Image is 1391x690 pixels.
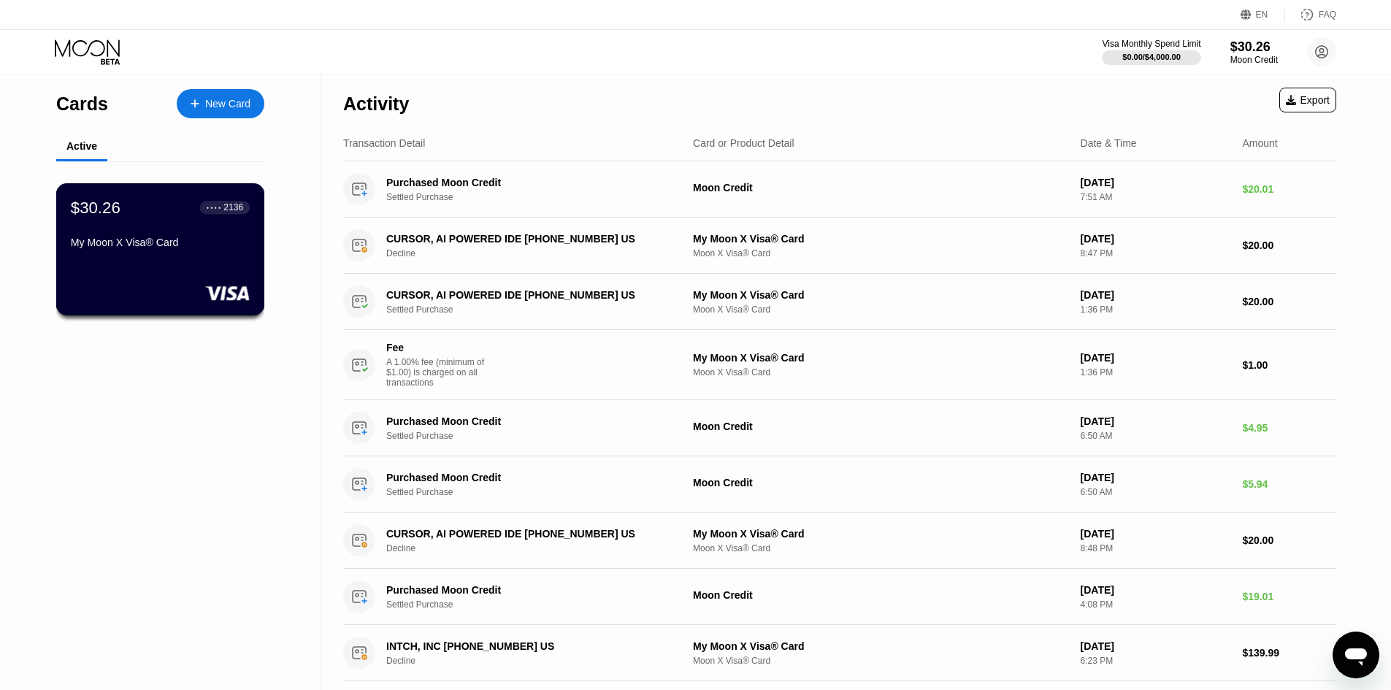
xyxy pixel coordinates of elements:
div: Purchased Moon Credit [386,415,670,427]
div: 8:48 PM [1081,543,1231,553]
div: INTCH, INC [PHONE_NUMBER] US [386,640,670,652]
div: 4:08 PM [1081,599,1231,610]
div: Decline [386,656,691,666]
div: INTCH, INC [PHONE_NUMBER] USDeclineMy Moon X Visa® CardMoon X Visa® Card[DATE]6:23 PM$139.99 [343,625,1336,681]
div: 8:47 PM [1081,248,1231,258]
div: Settled Purchase [386,487,691,497]
div: FAQ [1319,9,1336,20]
div: Purchased Moon CreditSettled PurchaseMoon Credit[DATE]6:50 AM$4.95 [343,400,1336,456]
div: Fee [386,342,488,353]
div: $20.00 [1242,239,1336,251]
div: Decline [386,248,691,258]
div: [DATE] [1081,528,1231,540]
div: Settled Purchase [386,192,691,202]
div: $20.00 [1242,534,1336,546]
div: $1.00 [1242,359,1336,371]
div: CURSOR, AI POWERED IDE [PHONE_NUMBER] USDeclineMy Moon X Visa® CardMoon X Visa® Card[DATE]8:47 PM... [343,218,1336,274]
div: EN [1241,7,1285,22]
div: Export [1279,88,1336,112]
div: Moon Credit [693,421,1069,432]
div: Purchased Moon CreditSettled PurchaseMoon Credit[DATE]4:08 PM$19.01 [343,569,1336,625]
div: New Card [177,89,264,118]
div: [DATE] [1081,289,1231,301]
div: Amount [1242,137,1277,149]
div: ● ● ● ● [207,205,221,210]
div: Export [1286,94,1330,106]
div: Date & Time [1081,137,1137,149]
div: 7:51 AM [1081,192,1231,202]
div: Moon X Visa® Card [693,248,1069,258]
div: 6:23 PM [1081,656,1231,666]
div: 1:36 PM [1081,304,1231,315]
div: New Card [205,98,250,110]
div: $30.26 [1230,39,1278,55]
div: $30.26● ● ● ●2136My Moon X Visa® Card [57,184,264,315]
div: CURSOR, AI POWERED IDE [PHONE_NUMBER] USSettled PurchaseMy Moon X Visa® CardMoon X Visa® Card[DAT... [343,274,1336,330]
div: Settled Purchase [386,304,691,315]
div: EN [1256,9,1268,20]
div: Active [66,140,97,152]
div: Visa Monthly Spend Limit [1102,39,1200,49]
div: 6:50 AM [1081,431,1231,441]
div: [DATE] [1081,177,1231,188]
div: Card or Product Detail [693,137,794,149]
div: $19.01 [1242,591,1336,602]
div: Moon Credit [1230,55,1278,65]
div: Moon X Visa® Card [693,656,1069,666]
div: 2136 [223,202,243,212]
div: $0.00 / $4,000.00 [1122,53,1181,61]
div: Moon X Visa® Card [693,304,1069,315]
div: My Moon X Visa® Card [693,352,1069,364]
div: My Moon X Visa® Card [693,528,1069,540]
div: Purchased Moon CreditSettled PurchaseMoon Credit[DATE]6:50 AM$5.94 [343,456,1336,513]
div: My Moon X Visa® Card [71,237,250,248]
div: My Moon X Visa® Card [693,233,1069,245]
div: [DATE] [1081,415,1231,427]
div: $139.99 [1242,647,1336,659]
div: $5.94 [1242,478,1336,490]
div: Cards [56,93,108,115]
div: $30.26Moon Credit [1230,39,1278,65]
div: A 1.00% fee (minimum of $1.00) is charged on all transactions [386,357,496,388]
div: [DATE] [1081,352,1231,364]
iframe: Button to launch messaging window [1333,632,1379,678]
div: $20.00 [1242,296,1336,307]
div: 6:50 AM [1081,487,1231,497]
div: Moon X Visa® Card [693,367,1069,377]
div: Moon Credit [693,589,1069,601]
div: My Moon X Visa® Card [693,640,1069,652]
div: Purchased Moon Credit [386,177,670,188]
div: Settled Purchase [386,599,691,610]
div: My Moon X Visa® Card [693,289,1069,301]
div: Settled Purchase [386,431,691,441]
div: Transaction Detail [343,137,425,149]
div: [DATE] [1081,640,1231,652]
div: CURSOR, AI POWERED IDE [PHONE_NUMBER] US [386,233,670,245]
div: CURSOR, AI POWERED IDE [PHONE_NUMBER] US [386,528,670,540]
div: FAQ [1285,7,1336,22]
div: [DATE] [1081,584,1231,596]
div: [DATE] [1081,472,1231,483]
div: 1:36 PM [1081,367,1231,377]
div: Moon Credit [693,182,1069,193]
div: Purchased Moon CreditSettled PurchaseMoon Credit[DATE]7:51 AM$20.01 [343,161,1336,218]
div: Purchased Moon Credit [386,472,670,483]
div: FeeA 1.00% fee (minimum of $1.00) is charged on all transactionsMy Moon X Visa® CardMoon X Visa® ... [343,330,1336,400]
div: Moon X Visa® Card [693,543,1069,553]
div: Decline [386,543,691,553]
div: $4.95 [1242,422,1336,434]
div: CURSOR, AI POWERED IDE [PHONE_NUMBER] US [386,289,670,301]
div: Visa Monthly Spend Limit$0.00/$4,000.00 [1102,39,1200,65]
div: Activity [343,93,409,115]
div: $20.01 [1242,183,1336,195]
div: $30.26 [71,198,120,217]
div: Moon Credit [693,477,1069,488]
div: CURSOR, AI POWERED IDE [PHONE_NUMBER] USDeclineMy Moon X Visa® CardMoon X Visa® Card[DATE]8:48 PM... [343,513,1336,569]
div: Purchased Moon Credit [386,584,670,596]
div: [DATE] [1081,233,1231,245]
